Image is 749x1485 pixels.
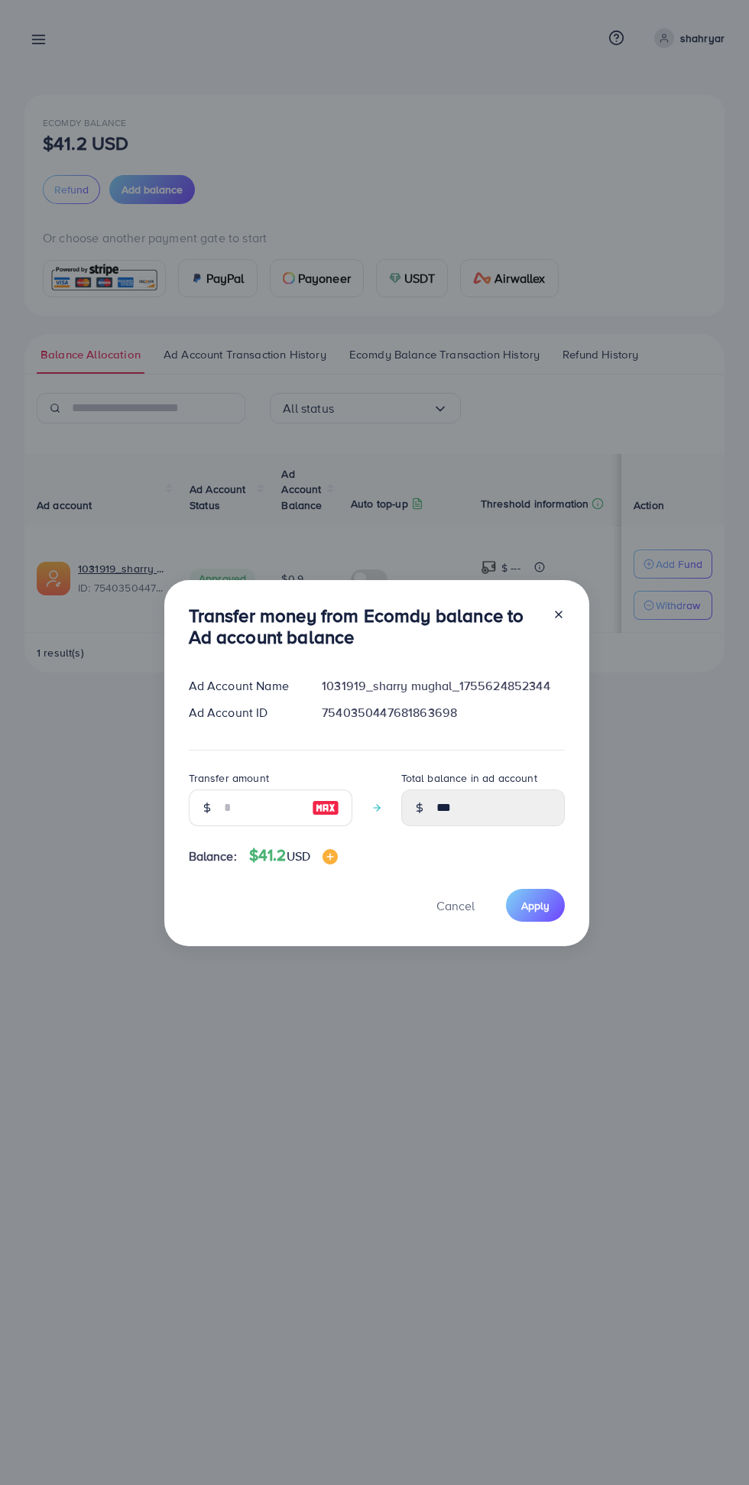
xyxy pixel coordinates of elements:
label: Total balance in ad account [401,770,537,786]
h3: Transfer money from Ecomdy balance to Ad account balance [189,605,540,649]
div: 7540350447681863698 [310,704,576,721]
button: Cancel [417,889,494,922]
label: Transfer amount [189,770,269,786]
span: Balance: [189,848,237,865]
div: 1031919_sharry mughal_1755624852344 [310,677,576,695]
button: Apply [506,889,565,922]
iframe: Chat [684,1416,738,1474]
img: image [323,849,338,864]
h4: $41.2 [249,846,338,865]
span: USD [287,848,310,864]
span: Cancel [436,897,475,914]
img: image [312,799,339,817]
div: Ad Account ID [177,704,310,721]
span: Apply [521,898,550,913]
div: Ad Account Name [177,677,310,695]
